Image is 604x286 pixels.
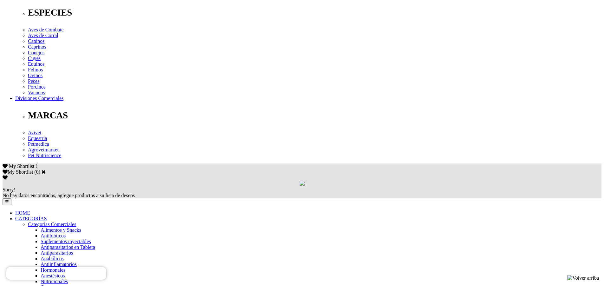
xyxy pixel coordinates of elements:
a: Antibióticos [41,233,66,238]
button: ☰ [3,198,11,205]
a: Aves de Combate [28,27,64,32]
a: Vacunos [28,90,45,95]
a: Agrovetmarket [28,147,59,152]
a: Suplementos inyectables [41,239,91,244]
a: Equestria [28,136,47,141]
a: Aves de Corral [28,33,58,38]
a: Antiparasitarios en Tableta [41,244,95,250]
label: 0 [36,169,39,175]
p: ESPECIES [28,7,601,18]
a: Categorías Comerciales [28,222,76,227]
a: Avivet [28,130,41,135]
a: Conejos [28,50,44,55]
a: Caninos [28,38,44,44]
a: Anabólicos [41,256,64,261]
a: HOME [15,210,30,216]
span: ( ) [34,169,40,175]
label: My Shortlist [3,169,33,175]
a: Alimentos y Snacks [41,227,81,233]
a: Petmedica [28,141,49,147]
a: Cerrar [42,169,46,174]
span: My Shortlist [9,163,34,169]
a: Ovinos [28,73,42,78]
a: Pet Nutriscience [28,153,61,158]
iframe: Brevo live chat [6,267,106,280]
a: CATEGORÍAS [15,216,47,221]
a: Porcinos [28,84,46,90]
a: Cuyes [28,56,41,61]
span: 0 [36,163,38,169]
p: MARCAS [28,110,601,121]
a: Caprinos [28,44,46,50]
a: Peces [28,78,39,84]
img: Volver arriba [567,275,599,281]
a: Divisiones Comerciales [15,96,63,101]
a: Nutricionales [41,279,68,284]
img: loading.gif [300,181,305,186]
a: Antiparasitarios [41,250,73,256]
span: Sorry! [3,187,16,192]
a: Felinos [28,67,43,72]
div: No hay datos encontrados, agregue productos a su lista de deseos [3,187,601,198]
a: Equinos [28,61,44,67]
a: Antiinflamatorios [41,262,77,267]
